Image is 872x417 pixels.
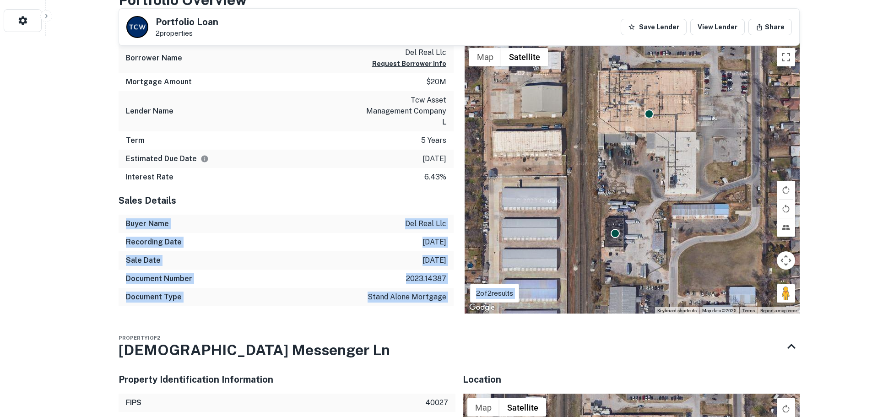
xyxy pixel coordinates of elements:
[422,237,446,248] p: [DATE]
[777,200,795,218] button: Rotate map counterclockwise
[126,255,161,266] h6: Sale Date
[777,284,795,303] button: Drag Pegman onto the map to open Street View
[126,397,141,408] h6: FIPS
[405,218,446,229] p: del real llc
[421,135,446,146] p: 5 years
[200,155,209,163] svg: Estimate is based on a standard schedule for this type of loan.
[424,172,446,183] p: 6.43%
[826,344,872,388] iframe: Chat Widget
[467,302,497,314] img: Google
[621,19,687,35] button: Save Lender
[777,181,795,199] button: Rotate map clockwise
[126,172,173,183] h6: Interest Rate
[119,373,455,386] h5: Property Identification Information
[372,47,446,58] p: del real llc
[368,292,446,303] p: stand alone mortgage
[364,95,446,128] p: tcw asset management company l
[422,255,446,266] p: [DATE]
[372,58,446,69] button: Request Borrower Info
[119,328,800,365] div: Property1of2[DEMOGRAPHIC_DATA] Messenger Ln
[657,308,697,314] button: Keyboard shortcuts
[777,398,795,417] button: Toggle fullscreen view
[126,273,192,284] h6: Document Number
[777,251,795,270] button: Map camera controls
[156,29,218,38] p: 2 properties
[126,53,182,64] h6: Borrower Name
[119,339,390,361] h3: [DEMOGRAPHIC_DATA] Messenger Ln
[760,308,797,313] a: Report a map error
[463,373,800,386] h5: Location
[469,48,501,66] button: Show street map
[126,135,145,146] h6: Term
[126,106,173,117] h6: Lender Name
[742,308,755,313] a: Terms (opens in new tab)
[777,48,795,66] button: Toggle fullscreen view
[126,237,182,248] h6: Recording Date
[690,19,745,35] a: View Lender
[499,398,546,417] button: Show satellite imagery
[476,288,513,299] p: 2 of 2 results
[422,153,446,164] p: [DATE]
[467,398,499,417] button: Show street map
[126,153,209,164] h6: Estimated Due Date
[126,292,182,303] h6: Document Type
[777,218,795,237] button: Tilt map
[406,273,446,284] p: 2023.14387
[119,194,454,207] h5: Sales Details
[467,302,497,314] a: Open this area in Google Maps (opens a new window)
[702,308,737,313] span: Map data ©2025
[425,397,448,408] p: 40027
[426,76,446,87] p: $20m
[501,48,548,66] button: Show satellite imagery
[126,76,192,87] h6: Mortgage Amount
[748,19,792,35] button: Share
[126,218,169,229] h6: Buyer Name
[156,17,218,27] h5: Portfolio Loan
[119,335,160,341] span: Property 1 of 2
